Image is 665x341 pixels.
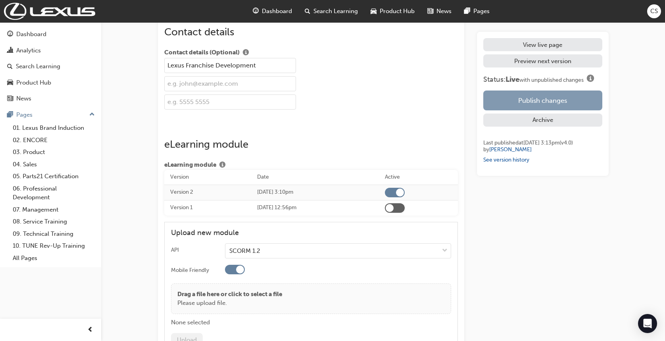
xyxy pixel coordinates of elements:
span: chart-icon [7,47,13,54]
a: View live page [483,38,602,51]
div: Last published at [DATE] 3:13pm (v 4 . 0 ) [483,139,602,146]
span: search-icon [7,63,13,70]
span: Pages [473,7,490,16]
div: API [171,246,179,254]
span: info-icon [219,162,225,169]
button: Pages [3,108,98,122]
input: e.g. john@example.com [164,76,296,91]
span: pages-icon [464,6,470,16]
input: Add a contact name [164,58,296,73]
a: Product Hub [3,75,98,90]
a: Dashboard [3,27,98,42]
div: Mobile Friendly [171,266,209,274]
a: [PERSON_NAME] [489,146,532,153]
span: info-icon [587,75,594,84]
div: Analytics [16,46,41,55]
span: News [436,7,452,16]
span: pages-icon [7,112,13,119]
span: guage-icon [253,6,259,16]
th: Active [379,170,458,185]
div: Search Learning [16,62,60,71]
span: news-icon [427,6,433,16]
span: with unpublished changes [519,77,584,83]
button: CS [647,4,661,18]
a: 07. Management [10,204,98,216]
span: guage-icon [7,31,13,38]
button: Archive [483,114,602,127]
span: search-icon [305,6,310,16]
span: car-icon [371,6,377,16]
button: Show info [584,74,597,84]
button: DashboardAnalyticsSearch LearningProduct HubNews [3,25,98,108]
a: guage-iconDashboard [246,3,298,19]
div: Open Intercom Messenger [638,314,657,333]
a: News [3,91,98,106]
span: prev-icon [87,325,93,335]
p: Please upload file. [177,299,282,308]
span: Product Hub [380,7,415,16]
span: CS [650,7,658,16]
a: All Pages [10,252,98,264]
h4: Upload new module [171,229,452,237]
a: 06. Professional Development [10,183,98,204]
div: by [483,146,602,153]
div: News [16,94,31,103]
td: Version 2 [164,185,251,200]
span: news-icon [7,95,13,102]
div: Pages [16,110,33,119]
span: down-icon [442,246,448,256]
div: SCORM 1.2 [229,247,260,256]
button: Show info [216,160,229,170]
td: [DATE] 3:10pm [251,185,379,200]
a: 10. TUNE Rev-Up Training [10,240,98,252]
th: Date [251,170,379,185]
a: Search Learning [3,59,98,74]
span: Dashboard [262,7,292,16]
span: eLearning module [164,160,216,170]
p: Drag a file here or click to select a file [177,290,282,299]
input: e.g. 5555 5555 [164,94,296,110]
td: Version 1 [164,200,251,216]
span: Live [505,75,519,84]
a: car-iconProduct Hub [364,3,421,19]
a: pages-iconPages [458,3,496,19]
h2: eLearning module [164,138,458,151]
button: Publish changes [483,91,602,110]
a: Analytics [3,43,98,58]
th: Version [164,170,251,185]
span: Contact details (Optional) [164,48,240,58]
h2: Contact details [164,26,458,39]
a: 08. Service Training [10,216,98,228]
div: Product Hub [16,78,51,87]
div: Dashboard [16,30,46,39]
span: car-icon [7,79,13,87]
div: Status: [483,74,602,84]
span: Search Learning [313,7,358,16]
a: See version history [483,156,529,163]
a: search-iconSearch Learning [298,3,364,19]
td: [DATE] 12:56pm [251,200,379,216]
span: info-icon [243,50,249,57]
span: None selected [171,319,210,326]
a: news-iconNews [421,3,458,19]
a: 09. Technical Training [10,228,98,240]
button: Show info [240,48,252,58]
a: 02. ENCORE [10,134,98,146]
a: 01. Lexus Brand Induction [10,122,98,134]
a: 04. Sales [10,158,98,171]
span: up-icon [89,110,95,120]
a: Preview next version [483,54,602,67]
div: Drag a file here or click to select a filePlease upload file. [171,283,452,314]
a: 03. Product [10,146,98,158]
img: Trak [4,3,95,20]
a: 05. Parts21 Certification [10,170,98,183]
